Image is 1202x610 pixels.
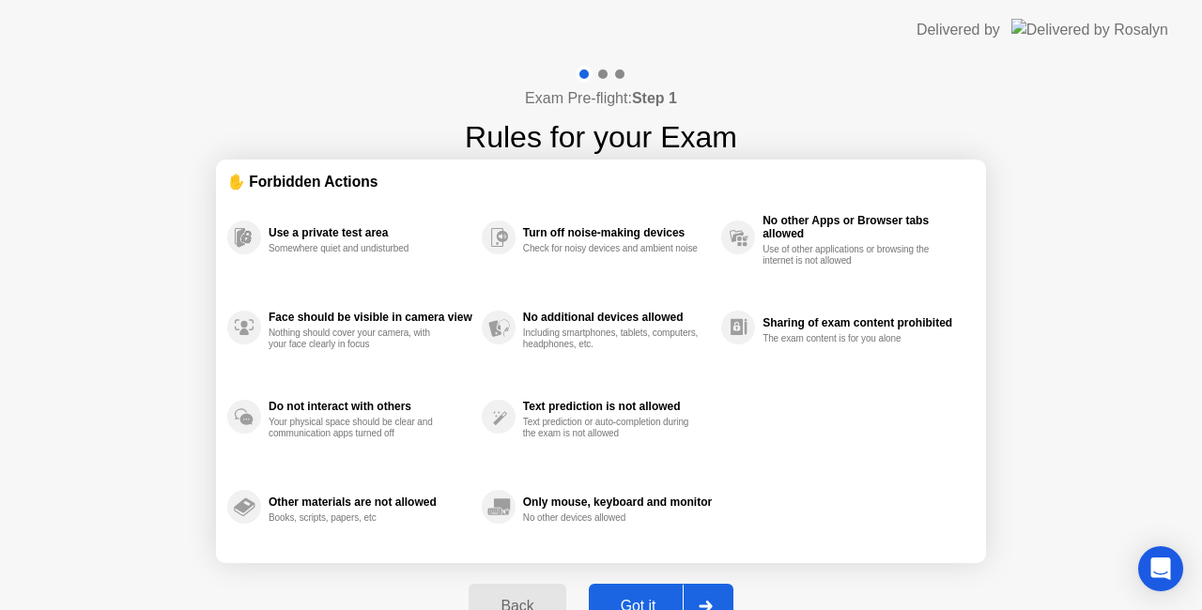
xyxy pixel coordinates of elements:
[763,244,940,267] div: Use of other applications or browsing the internet is not allowed
[523,512,701,524] div: No other devices allowed
[523,243,701,254] div: Check for noisy devices and ambient noise
[465,114,737,160] h1: Rules for your Exam
[523,311,712,324] div: No additional devices allowed
[269,243,446,254] div: Somewhere quiet and undisturbed
[632,90,677,106] b: Step 1
[269,400,472,413] div: Do not interact with others
[269,311,472,324] div: Face should be visible in camera view
[1138,546,1183,591] div: Open Intercom Messenger
[523,226,712,239] div: Turn off noise-making devices
[523,328,701,350] div: Including smartphones, tablets, computers, headphones, etc.
[917,19,1000,41] div: Delivered by
[269,226,472,239] div: Use a private test area
[227,171,975,192] div: ✋ Forbidden Actions
[269,496,472,509] div: Other materials are not allowed
[1011,19,1168,40] img: Delivered by Rosalyn
[525,87,677,110] h4: Exam Pre-flight:
[523,496,712,509] div: Only mouse, keyboard and monitor
[269,328,446,350] div: Nothing should cover your camera, with your face clearly in focus
[269,417,446,439] div: Your physical space should be clear and communication apps turned off
[763,333,940,344] div: The exam content is for you alone
[763,214,965,240] div: No other Apps or Browser tabs allowed
[269,512,446,524] div: Books, scripts, papers, etc
[523,400,712,413] div: Text prediction is not allowed
[523,417,701,439] div: Text prediction or auto-completion during the exam is not allowed
[763,316,965,329] div: Sharing of exam content prohibited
